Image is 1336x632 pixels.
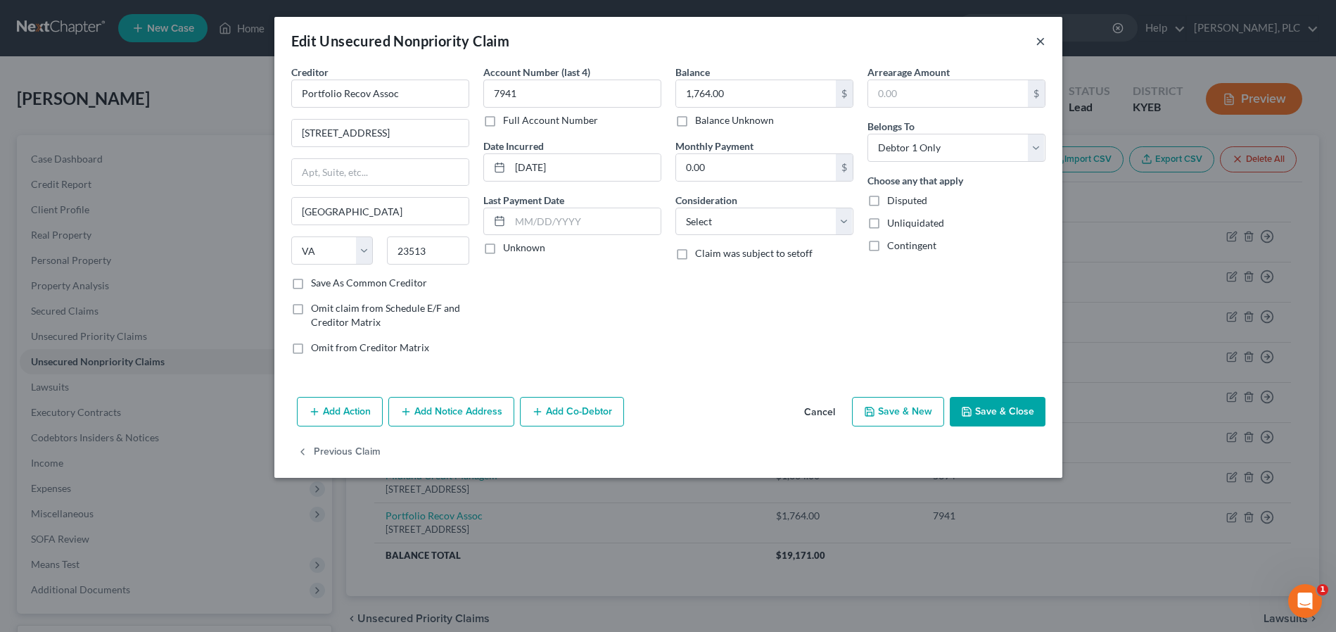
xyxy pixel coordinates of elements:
div: $ [1028,80,1045,107]
span: Belongs To [867,120,915,132]
iframe: Intercom live chat [1288,584,1322,618]
span: Claim was subject to setoff [695,247,813,259]
label: Choose any that apply [867,173,963,188]
button: × [1036,32,1045,49]
label: Balance [675,65,710,80]
input: XXXX [483,80,661,108]
label: Consideration [675,193,737,208]
label: Last Payment Date [483,193,564,208]
button: Add Action [297,397,383,426]
div: $ [836,80,853,107]
input: MM/DD/YYYY [510,208,661,235]
span: Omit claim from Schedule E/F and Creditor Matrix [311,302,460,328]
label: Save As Common Creditor [311,276,427,290]
button: Cancel [793,398,846,426]
input: 0.00 [868,80,1028,107]
input: 0.00 [676,154,836,181]
span: Creditor [291,66,329,78]
label: Balance Unknown [695,113,774,127]
span: Omit from Creditor Matrix [311,341,429,353]
input: Enter city... [292,198,469,225]
input: 0.00 [676,80,836,107]
div: Edit Unsecured Nonpriority Claim [291,31,510,51]
div: $ [836,154,853,181]
input: Enter zip... [387,236,469,265]
label: Date Incurred [483,139,544,153]
span: Unliquidated [887,217,944,229]
label: Full Account Number [503,113,598,127]
label: Account Number (last 4) [483,65,590,80]
span: 1 [1317,584,1328,595]
span: Disputed [887,194,927,206]
button: Save & Close [950,397,1045,426]
button: Previous Claim [297,438,381,467]
input: Apt, Suite, etc... [292,159,469,186]
span: Contingent [887,239,936,251]
input: Enter address... [292,120,469,146]
button: Save & New [852,397,944,426]
label: Arrearage Amount [867,65,950,80]
input: MM/DD/YYYY [510,154,661,181]
label: Monthly Payment [675,139,753,153]
input: Search creditor by name... [291,80,469,108]
button: Add Notice Address [388,397,514,426]
label: Unknown [503,241,545,255]
button: Add Co-Debtor [520,397,624,426]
